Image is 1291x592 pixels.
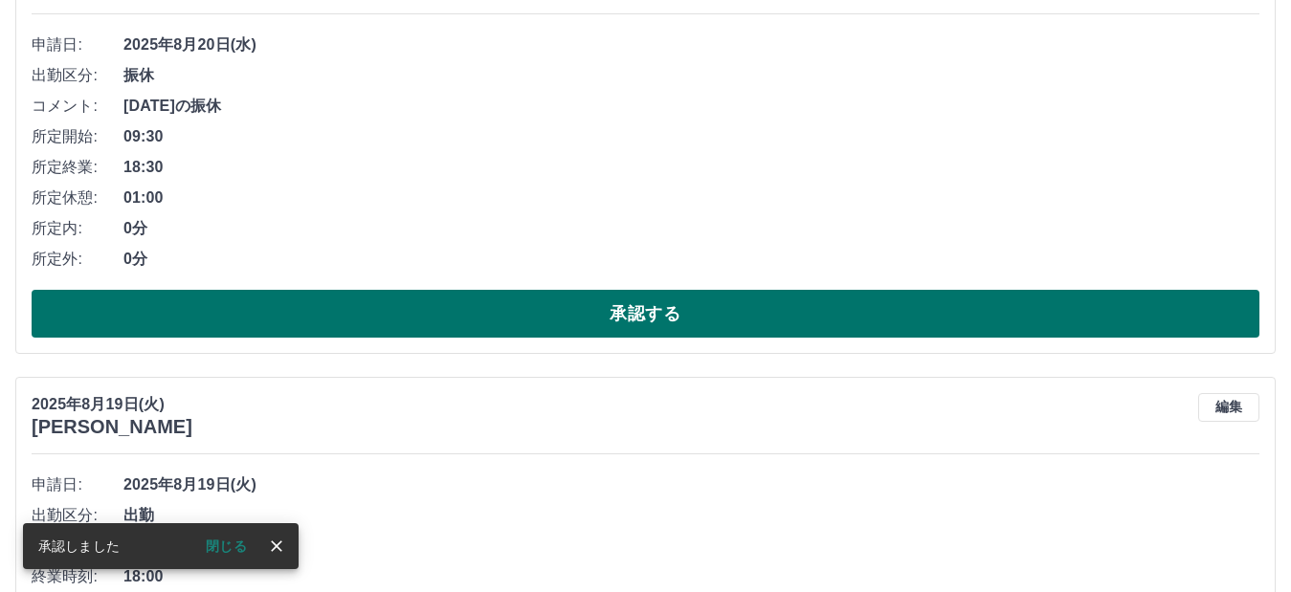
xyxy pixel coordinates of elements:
[123,248,1259,271] span: 0分
[123,473,1259,496] span: 2025年8月19日(火)
[123,504,1259,527] span: 出勤
[123,565,1259,588] span: 18:00
[123,95,1259,118] span: [DATE]の振休
[32,290,1259,338] button: 承認する
[1198,393,1259,422] button: 編集
[32,125,123,148] span: 所定開始:
[32,565,123,588] span: 終業時刻:
[32,393,192,416] p: 2025年8月19日(火)
[123,535,1259,558] span: 08:00
[123,33,1259,56] span: 2025年8月20日(水)
[123,125,1259,148] span: 09:30
[123,156,1259,179] span: 18:30
[32,217,123,240] span: 所定内:
[123,64,1259,87] span: 振休
[190,532,262,560] button: 閉じる
[32,156,123,179] span: 所定終業:
[32,248,123,271] span: 所定外:
[32,416,192,438] h3: [PERSON_NAME]
[123,186,1259,209] span: 01:00
[123,217,1259,240] span: 0分
[32,504,123,527] span: 出勤区分:
[32,33,123,56] span: 申請日:
[38,529,120,563] div: 承認しました
[32,64,123,87] span: 出勤区分:
[262,532,291,560] button: close
[32,473,123,496] span: 申請日:
[32,95,123,118] span: コメント:
[32,186,123,209] span: 所定休憩:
